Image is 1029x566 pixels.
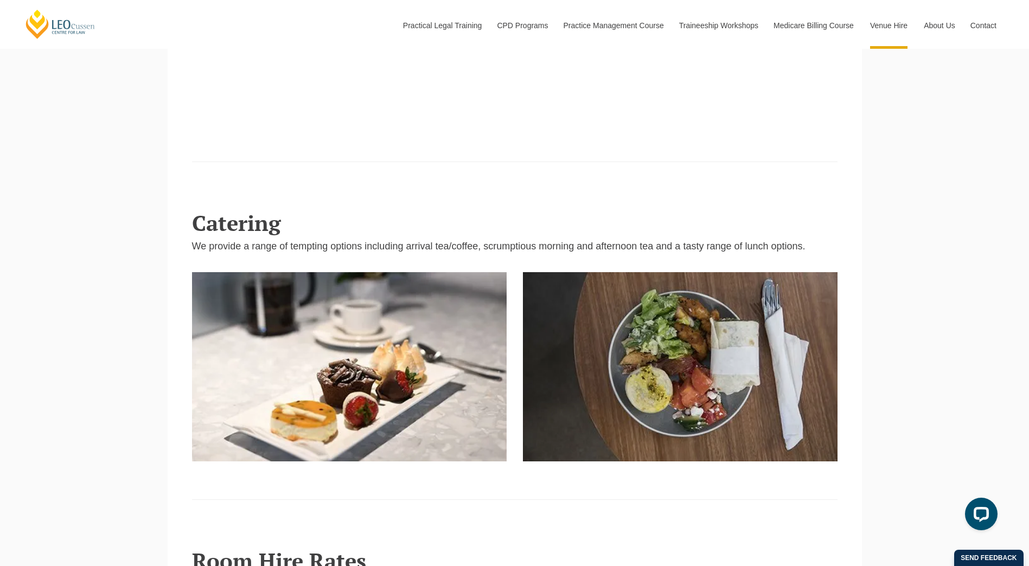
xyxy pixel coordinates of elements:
[765,2,862,49] a: Medicare Billing Course
[24,9,97,40] a: [PERSON_NAME] Centre for Law
[489,2,555,49] a: CPD Programs
[523,272,838,461] img: Plate of food
[862,2,916,49] a: Venue Hire
[555,2,671,49] a: Practice Management Course
[671,2,765,49] a: Traineeship Workshops
[956,493,1002,539] iframe: LiveChat chat widget
[962,2,1005,49] a: Contact
[395,2,489,49] a: Practical Legal Training
[192,211,838,235] h2: Catering
[192,240,838,253] p: We provide a range of tempting options including arrival tea/coffee, scrumptious morning and afte...
[916,2,962,49] a: About Us
[192,272,507,461] img: Selection of dessert for conference hire catering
